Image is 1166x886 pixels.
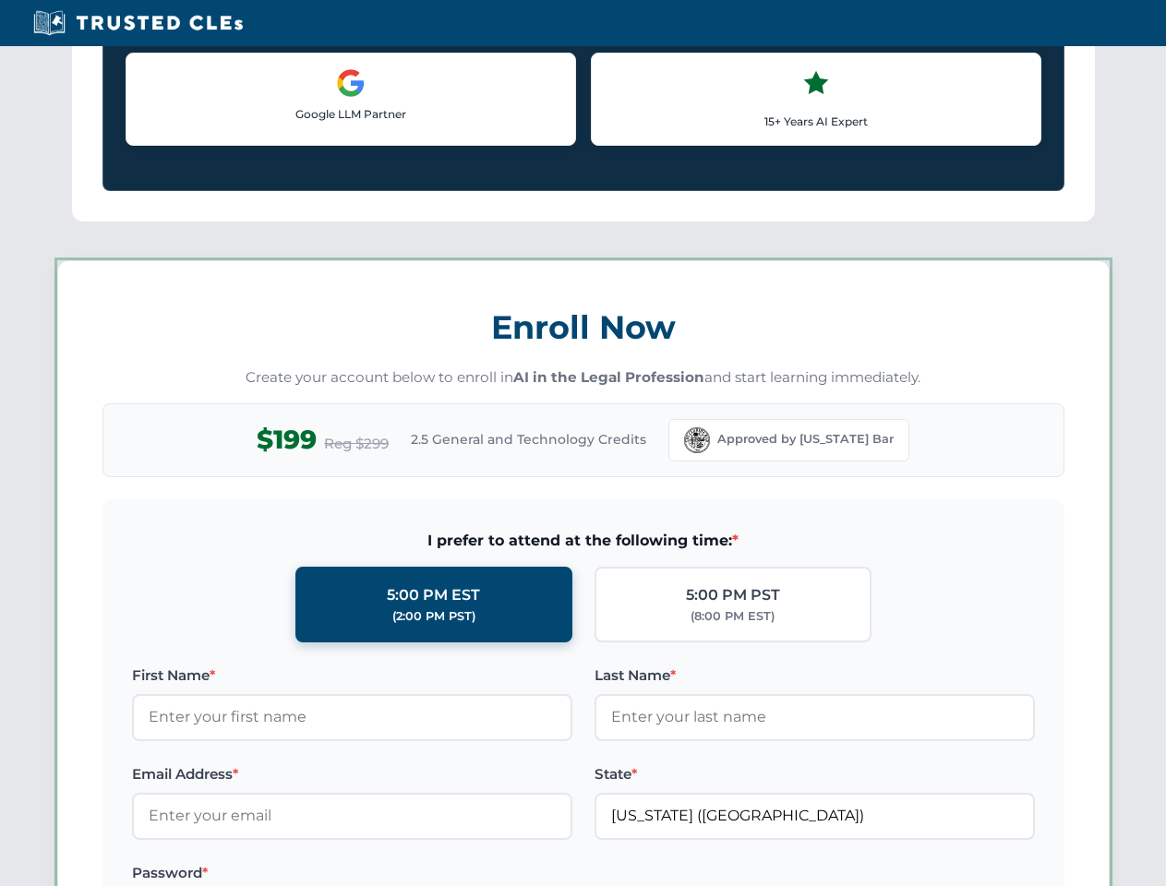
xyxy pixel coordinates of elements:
p: Google LLM Partner [141,105,560,123]
label: Email Address [132,763,572,785]
input: Florida (FL) [595,793,1035,839]
img: Florida Bar [684,427,710,453]
strong: AI in the Legal Profession [513,368,704,386]
span: Approved by [US_STATE] Bar [717,430,894,449]
span: I prefer to attend at the following time: [132,529,1035,553]
label: State [595,763,1035,785]
p: 15+ Years AI Expert [607,113,1026,130]
label: First Name [132,664,572,687]
span: 2.5 General and Technology Credits [411,429,646,449]
label: Password [132,862,572,884]
div: (8:00 PM EST) [691,607,775,626]
h3: Enroll Now [102,298,1064,356]
input: Enter your last name [595,694,1035,740]
img: Google [336,68,366,98]
input: Enter your first name [132,694,572,740]
span: $199 [257,419,317,461]
label: Last Name [595,664,1035,687]
div: 5:00 PM PST [686,583,780,607]
p: Create your account below to enroll in and start learning immediately. [102,367,1064,389]
div: 5:00 PM EST [387,583,480,607]
img: Trusted CLEs [28,9,248,37]
span: Reg $299 [324,433,389,455]
input: Enter your email [132,793,572,839]
div: (2:00 PM PST) [392,607,475,626]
